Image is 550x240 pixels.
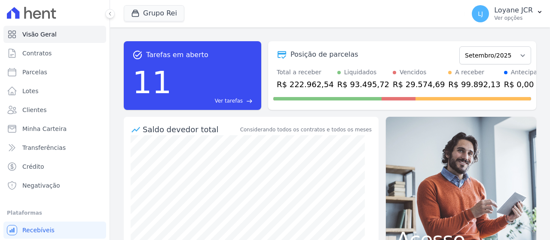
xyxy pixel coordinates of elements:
a: Ver tarefas east [175,97,253,105]
p: Ver opções [494,15,533,21]
button: LJ Loyane JCR Ver opções [465,2,550,26]
a: Negativação [3,177,106,194]
p: Loyane JCR [494,6,533,15]
span: Crédito [22,162,44,171]
div: Liquidados [344,68,377,77]
div: Antecipado [511,68,545,77]
span: Clientes [22,106,46,114]
div: R$ 93.495,72 [337,79,389,90]
a: Parcelas [3,64,106,81]
span: Minha Carteira [22,125,67,133]
span: LJ [478,11,483,17]
span: Transferências [22,143,66,152]
div: R$ 29.574,69 [393,79,445,90]
div: 11 [132,60,172,105]
span: Parcelas [22,68,47,76]
a: Contratos [3,45,106,62]
span: Recebíveis [22,226,55,234]
div: Plataformas [7,208,103,218]
a: Transferências [3,139,106,156]
a: Recebíveis [3,222,106,239]
div: R$ 99.892,13 [448,79,500,90]
a: Minha Carteira [3,120,106,137]
a: Visão Geral [3,26,106,43]
div: R$ 222.962,54 [277,79,334,90]
span: Ver tarefas [215,97,243,105]
span: Visão Geral [22,30,57,39]
span: Negativação [22,181,60,190]
div: Total a receber [277,68,334,77]
div: R$ 0,00 [504,79,545,90]
a: Lotes [3,82,106,100]
a: Crédito [3,158,106,175]
div: Vencidos [400,68,426,77]
span: Lotes [22,87,39,95]
button: Grupo Rei [124,5,184,21]
span: Tarefas em aberto [146,50,208,60]
div: Considerando todos os contratos e todos os meses [240,126,372,134]
a: Clientes [3,101,106,118]
span: east [246,98,253,104]
span: task_alt [132,50,143,60]
span: Contratos [22,49,52,58]
div: Saldo devedor total [143,124,238,135]
div: A receber [455,68,484,77]
div: Posição de parcelas [290,49,358,60]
